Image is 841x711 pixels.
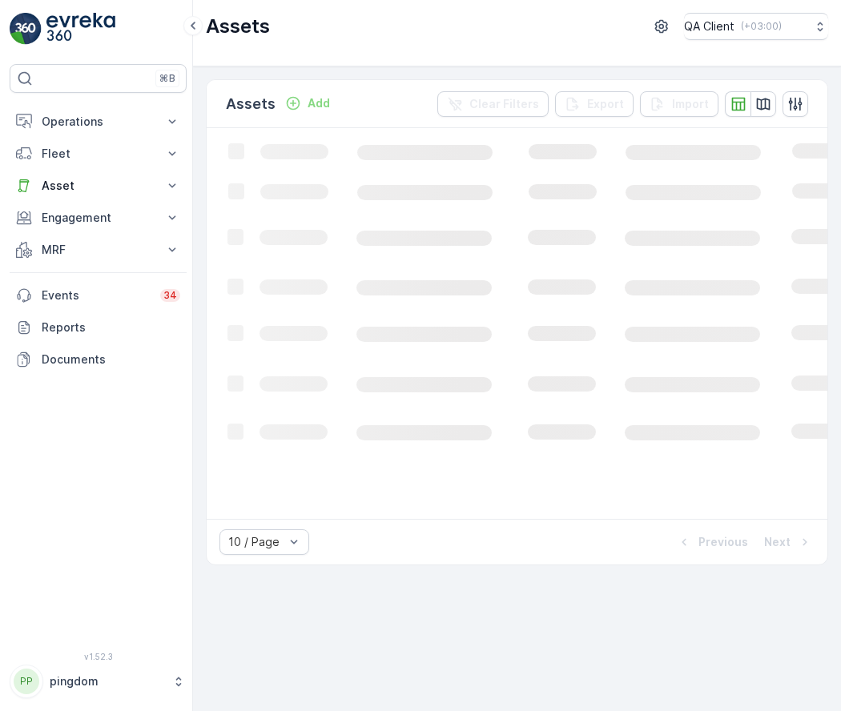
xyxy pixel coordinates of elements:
p: Asset [42,178,155,194]
button: Export [555,91,634,117]
p: Previous [698,534,748,550]
button: Asset [10,170,187,202]
p: Events [42,287,151,303]
button: Import [640,91,718,117]
p: Clear Filters [469,96,539,112]
p: ( +03:00 ) [741,20,782,33]
button: Engagement [10,202,187,234]
div: PP [14,669,39,694]
p: Reports [42,319,180,335]
button: Next [763,532,815,552]
p: Export [587,96,624,112]
p: ⌘B [159,72,175,85]
img: logo_light-DOdMpM7g.png [46,13,115,45]
button: Operations [10,106,187,138]
p: Add [308,95,330,111]
p: Operations [42,114,155,130]
p: Fleet [42,146,155,162]
button: Previous [674,532,750,552]
p: QA Client [684,18,734,34]
p: Assets [206,14,270,39]
a: Events34 [10,279,187,311]
p: pingdom [50,673,164,689]
p: Next [764,534,791,550]
p: Documents [42,351,180,368]
button: Clear Filters [437,91,549,117]
button: Add [279,94,336,113]
button: QA Client(+03:00) [684,13,828,40]
p: Import [672,96,709,112]
p: MRF [42,242,155,258]
a: Reports [10,311,187,343]
p: 34 [163,289,177,302]
p: Engagement [42,210,155,226]
p: Assets [226,93,276,115]
button: PPpingdom [10,665,187,698]
button: MRF [10,234,187,266]
button: Fleet [10,138,187,170]
a: Documents [10,343,187,376]
span: v 1.52.3 [10,652,187,661]
img: logo [10,13,42,45]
